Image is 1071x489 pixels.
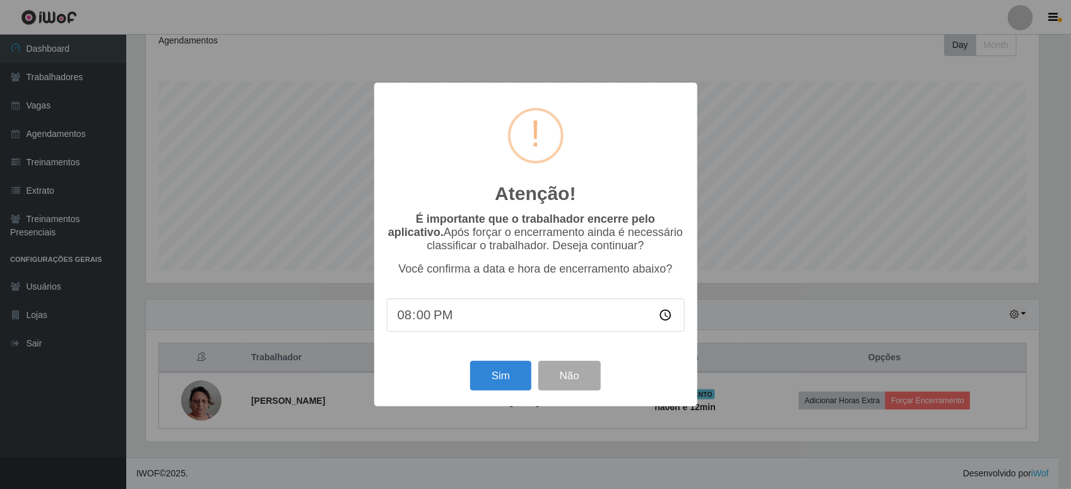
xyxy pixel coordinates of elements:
[387,262,685,276] p: Você confirma a data e hora de encerramento abaixo?
[495,182,576,205] h2: Atenção!
[387,213,685,252] p: Após forçar o encerramento ainda é necessário classificar o trabalhador. Deseja continuar?
[470,361,531,391] button: Sim
[538,361,601,391] button: Não
[388,213,655,239] b: É importante que o trabalhador encerre pelo aplicativo.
